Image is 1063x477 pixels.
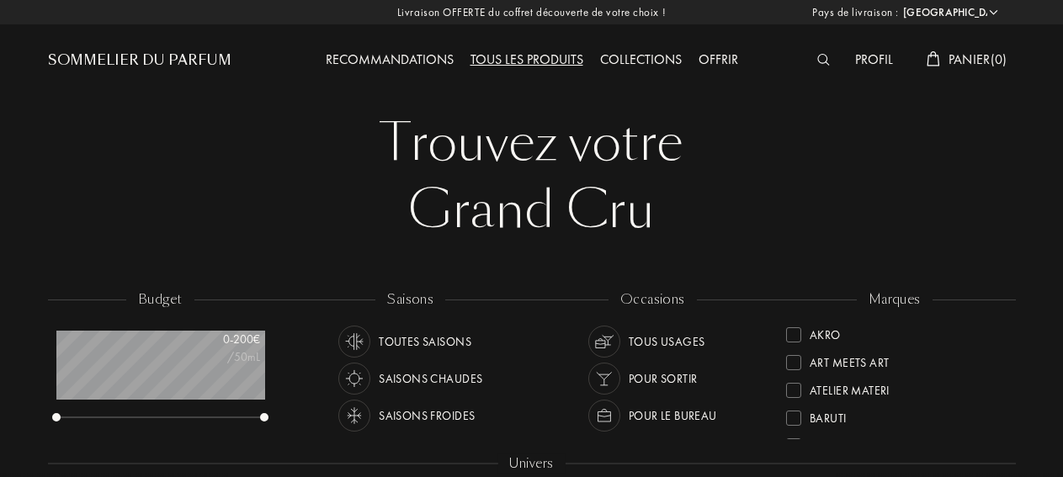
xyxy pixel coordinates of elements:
[593,367,616,390] img: usage_occasion_party_white.svg
[462,50,592,72] div: Tous les produits
[592,50,690,68] a: Collections
[379,326,471,358] div: Toutes saisons
[810,348,889,371] div: Art Meets Art
[61,177,1003,244] div: Grand Cru
[343,367,366,390] img: usage_season_hot_white.svg
[857,290,933,310] div: marques
[690,50,747,68] a: Offrir
[810,321,841,343] div: Akro
[317,50,462,68] a: Recommandations
[810,376,890,399] div: Atelier Materi
[690,50,747,72] div: Offrir
[810,432,893,454] div: Binet-Papillon
[497,454,565,474] div: Univers
[593,404,616,427] img: usage_occasion_work_white.svg
[126,290,194,310] div: budget
[629,363,698,395] div: Pour sortir
[817,54,830,66] img: search_icn_white.svg
[379,400,475,432] div: Saisons froides
[375,290,445,310] div: saisons
[609,290,697,310] div: occasions
[810,404,847,427] div: Baruti
[61,109,1003,177] div: Trouvez votre
[343,404,366,427] img: usage_season_cold_white.svg
[949,50,1007,68] span: Panier ( 0 )
[343,330,366,353] img: usage_season_average_white.svg
[629,400,717,432] div: Pour le bureau
[176,348,260,366] div: /50mL
[48,50,231,71] a: Sommelier du Parfum
[847,50,901,72] div: Profil
[593,330,616,353] img: usage_occasion_all_white.svg
[176,331,260,348] div: 0 - 200 €
[462,50,592,68] a: Tous les produits
[629,326,705,358] div: Tous usages
[847,50,901,68] a: Profil
[317,50,462,72] div: Recommandations
[812,4,899,21] span: Pays de livraison :
[592,50,690,72] div: Collections
[379,363,482,395] div: Saisons chaudes
[927,51,940,66] img: cart_white.svg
